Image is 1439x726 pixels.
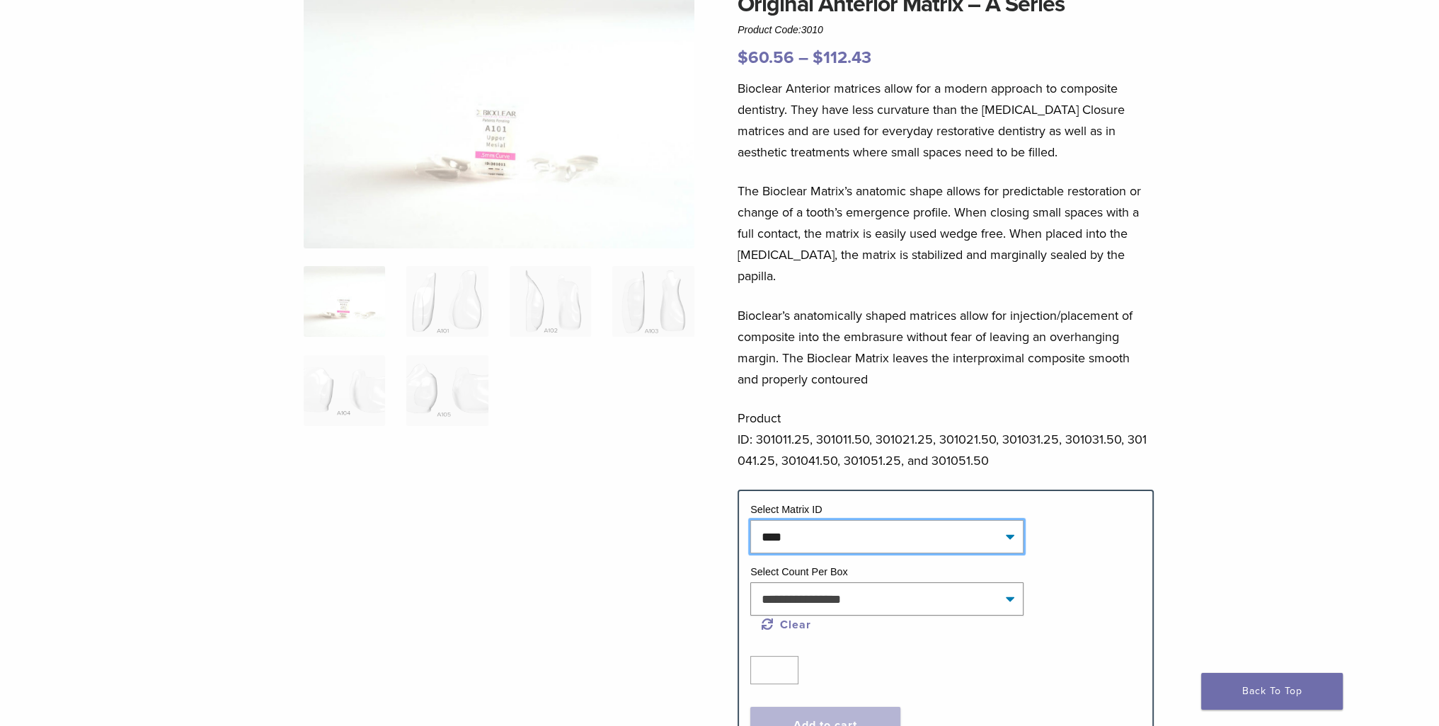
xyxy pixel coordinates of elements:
[813,47,871,68] bdi: 112.43
[406,266,488,337] img: Original Anterior Matrix - A Series - Image 2
[750,504,822,515] label: Select Matrix ID
[1201,673,1343,710] a: Back To Top
[304,266,385,337] img: Anterior-Original-A-Series-Matrices-324x324.jpg
[738,408,1154,471] p: Product ID: 301011.25, 301011.50, 301021.25, 301021.50, 301031.25, 301031.50, 301041.25, 301041.5...
[762,618,811,632] a: Clear
[406,355,488,426] img: Original Anterior Matrix - A Series - Image 6
[738,78,1154,163] p: Bioclear Anterior matrices allow for a modern approach to composite dentistry. They have less cur...
[738,180,1154,287] p: The Bioclear Matrix’s anatomic shape allows for predictable restoration or change of a tooth’s em...
[304,355,385,426] img: Original Anterior Matrix - A Series - Image 5
[750,566,848,577] label: Select Count Per Box
[510,266,591,337] img: Original Anterior Matrix - A Series - Image 3
[738,47,748,68] span: $
[798,47,808,68] span: –
[801,24,823,35] span: 3010
[738,24,823,35] span: Product Code:
[738,47,794,68] bdi: 60.56
[612,266,694,337] img: Original Anterior Matrix - A Series - Image 4
[813,47,823,68] span: $
[738,305,1154,390] p: Bioclear’s anatomically shaped matrices allow for injection/placement of composite into the embra...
